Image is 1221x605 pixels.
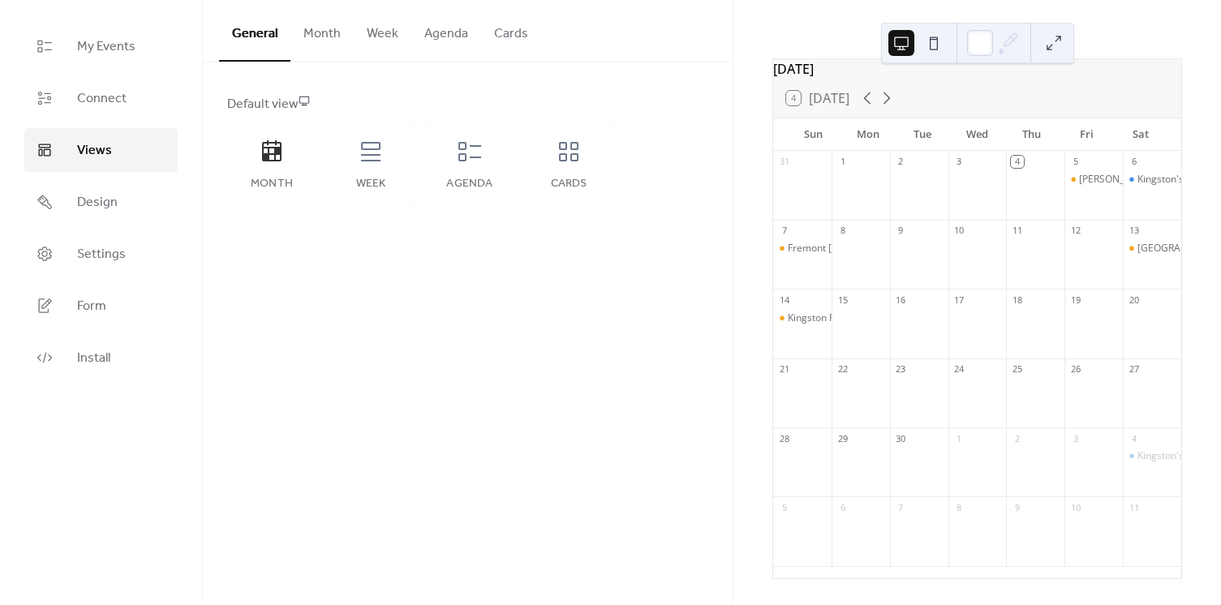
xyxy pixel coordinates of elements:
[778,432,790,444] div: 28
[786,118,841,151] div: Sun
[1069,432,1081,444] div: 3
[895,294,907,306] div: 16
[77,349,110,368] span: Install
[953,225,965,237] div: 10
[243,178,300,191] div: Month
[24,128,178,172] a: Views
[77,37,135,57] span: My Events
[441,178,498,191] div: Agenda
[1128,501,1140,513] div: 11
[836,225,849,237] div: 8
[227,95,705,114] div: Default view
[1004,118,1059,151] div: Thu
[778,363,790,375] div: 21
[1123,449,1181,463] div: Kingston's Sunset Market
[1011,225,1023,237] div: 11
[773,59,1181,79] div: [DATE]
[836,294,849,306] div: 15
[1114,118,1168,151] div: Sat
[1069,501,1081,513] div: 10
[953,501,965,513] div: 8
[1128,363,1140,375] div: 27
[1128,432,1140,444] div: 4
[836,363,849,375] div: 22
[24,232,178,276] a: Settings
[1011,156,1023,168] div: 4
[896,118,950,151] div: Tue
[1011,294,1023,306] div: 18
[24,284,178,328] a: Form
[1011,363,1023,375] div: 25
[773,311,832,325] div: Kingston Public Market
[778,501,790,513] div: 5
[77,89,127,109] span: Connect
[342,178,399,191] div: Week
[540,178,597,191] div: Cards
[836,501,849,513] div: 6
[895,225,907,237] div: 9
[895,156,907,168] div: 2
[953,363,965,375] div: 24
[24,180,178,224] a: Design
[1064,173,1123,187] div: Juanita Friday Market
[788,242,895,255] div: Fremont [DATE] Market
[1059,118,1113,151] div: Fri
[1069,225,1081,237] div: 12
[836,156,849,168] div: 1
[77,245,126,264] span: Settings
[778,225,790,237] div: 7
[836,432,849,444] div: 29
[1123,242,1181,255] div: South Lake Union Saturday Market
[773,242,832,255] div: Fremont Sunday Market
[1069,156,1081,168] div: 5
[1128,156,1140,168] div: 6
[1128,225,1140,237] div: 13
[1128,294,1140,306] div: 20
[895,432,907,444] div: 30
[778,156,790,168] div: 31
[24,24,178,68] a: My Events
[841,118,895,151] div: Mon
[953,294,965,306] div: 17
[1011,432,1023,444] div: 2
[1069,294,1081,306] div: 19
[950,118,1004,151] div: Wed
[77,193,118,212] span: Design
[24,76,178,120] a: Connect
[895,363,907,375] div: 23
[1123,173,1181,187] div: Kingston's Sunset Market
[1069,363,1081,375] div: 26
[1011,501,1023,513] div: 9
[778,294,790,306] div: 14
[953,432,965,444] div: 1
[24,336,178,380] a: Install
[77,297,106,316] span: Form
[953,156,965,168] div: 3
[895,501,907,513] div: 7
[788,311,891,325] div: Kingston Public Market
[77,141,112,161] span: Views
